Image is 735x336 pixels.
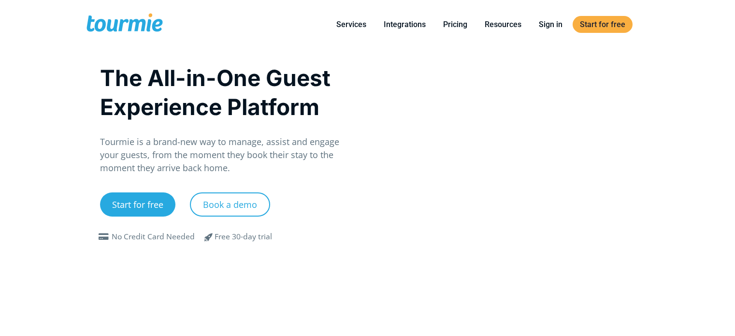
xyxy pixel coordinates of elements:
[197,231,220,243] span: 
[215,231,272,243] div: Free 30-day trial
[96,233,112,241] span: 
[112,231,195,243] div: No Credit Card Needed
[635,18,659,30] a: Switch to
[329,18,374,30] a: Services
[532,18,570,30] a: Sign in
[477,18,529,30] a: Resources
[376,18,433,30] a: Integrations
[190,192,270,217] a: Book a demo
[573,16,633,33] a: Start for free
[100,63,358,121] h1: The All-in-One Guest Experience Platform
[100,192,175,217] a: Start for free
[100,135,358,175] p: Tourmie is a brand-new way to manage, assist and engage your guests, from the moment they book th...
[436,18,475,30] a: Pricing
